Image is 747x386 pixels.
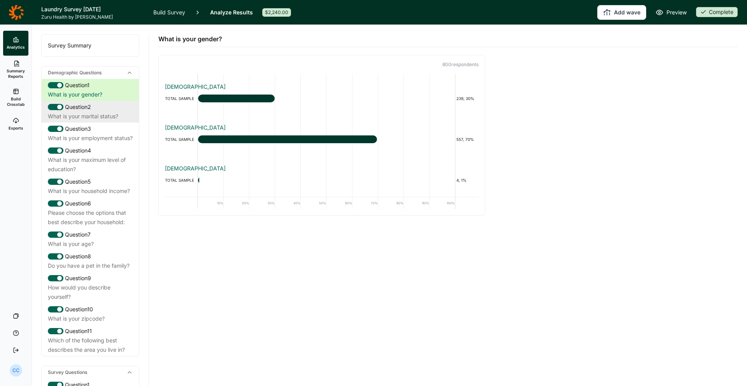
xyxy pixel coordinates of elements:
[48,199,133,208] div: Question 6
[48,102,133,112] div: Question 2
[696,7,738,18] button: Complete
[165,61,479,68] p: 800 respondent s
[165,94,198,103] div: TOTAL SAMPLE
[3,112,28,137] a: Exports
[48,155,133,174] div: What is your maximum level of education?
[48,146,133,155] div: Question 4
[275,197,301,209] div: 40%
[455,94,479,103] div: 239, 30%
[326,197,352,209] div: 60%
[6,68,25,79] span: Summary Reports
[262,8,291,17] div: $2,240.00
[3,56,28,84] a: Summary Reports
[48,252,133,261] div: Question 8
[42,366,139,379] div: Survey Questions
[9,125,23,131] span: Exports
[48,186,133,196] div: What is your household income?
[301,197,326,209] div: 50%
[42,67,139,79] div: Demographic Questions
[165,83,479,91] div: [DEMOGRAPHIC_DATA]
[696,7,738,17] div: Complete
[48,124,133,133] div: Question 3
[7,44,25,50] span: Analytics
[48,314,133,323] div: What is your zipcode?
[48,283,133,302] div: How would you describe yourself?
[48,230,133,239] div: Question 7
[3,31,28,56] a: Analytics
[48,81,133,90] div: Question 1
[48,133,133,143] div: What is your employment status?
[656,8,687,17] a: Preview
[455,135,479,144] div: 557, 70%
[41,5,144,14] h1: Laundry Survey [DATE]
[42,35,139,56] div: Survey Summary
[48,177,133,186] div: Question 5
[158,34,222,44] span: What is your gender?
[48,90,133,99] div: What is your gender?
[48,274,133,283] div: Question 9
[455,175,479,185] div: 4, 1%
[249,197,275,209] div: 30%
[165,135,198,144] div: TOTAL SAMPLE
[48,336,133,354] div: Which of the following best describes the area you live in?
[48,326,133,336] div: Question 11
[430,197,455,209] div: 100%
[48,305,133,314] div: Question 10
[48,208,133,227] div: Please choose the options that best describe your household:
[378,197,404,209] div: 80%
[6,96,25,107] span: Build Crosstab
[352,197,378,209] div: 70%
[198,197,224,209] div: 10%
[666,8,687,17] span: Preview
[165,165,479,172] div: [DEMOGRAPHIC_DATA]
[404,197,430,209] div: 90%
[41,14,144,20] span: Zuru Health by [PERSON_NAME]
[165,124,479,132] div: [DEMOGRAPHIC_DATA]
[10,364,22,377] div: CC
[224,197,249,209] div: 20%
[48,261,133,270] div: Do you have a pet in the family?
[165,175,198,185] div: TOTAL SAMPLE
[3,84,28,112] a: Build Crosstab
[597,5,646,20] button: Add wave
[48,112,133,121] div: What is your marital status?
[48,239,133,249] div: What is your age?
